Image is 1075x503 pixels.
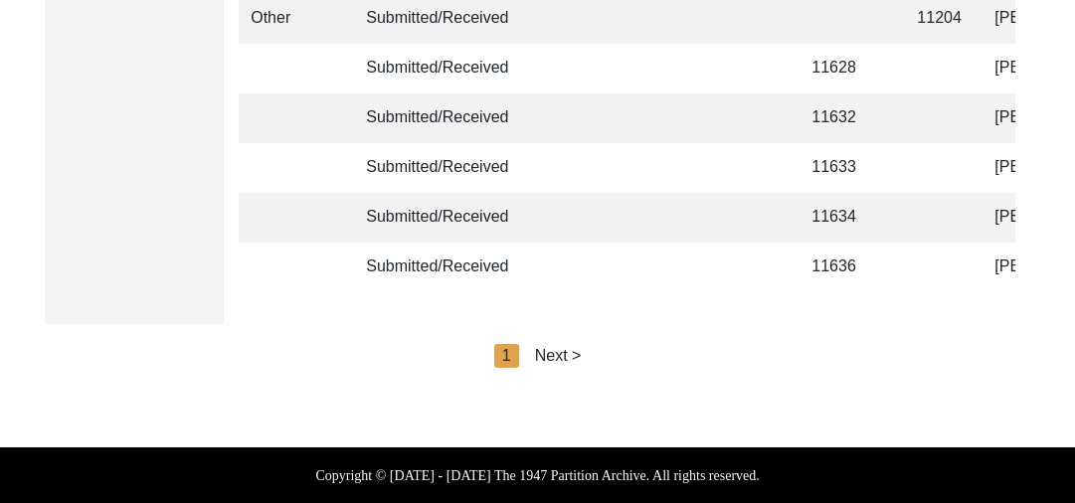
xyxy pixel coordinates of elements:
[800,93,889,143] td: 11632
[354,143,533,193] td: Submitted/Received
[354,243,533,292] td: Submitted/Received
[494,344,519,368] div: 1
[354,44,533,93] td: Submitted/Received
[800,243,889,292] td: 11636
[315,465,759,486] label: Copyright © [DATE] - [DATE] The 1947 Partition Archive. All rights reserved.
[354,193,533,243] td: Submitted/Received
[354,93,533,143] td: Submitted/Received
[800,193,889,243] td: 11634
[800,143,889,193] td: 11633
[535,344,582,368] div: Next >
[800,44,889,93] td: 11628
